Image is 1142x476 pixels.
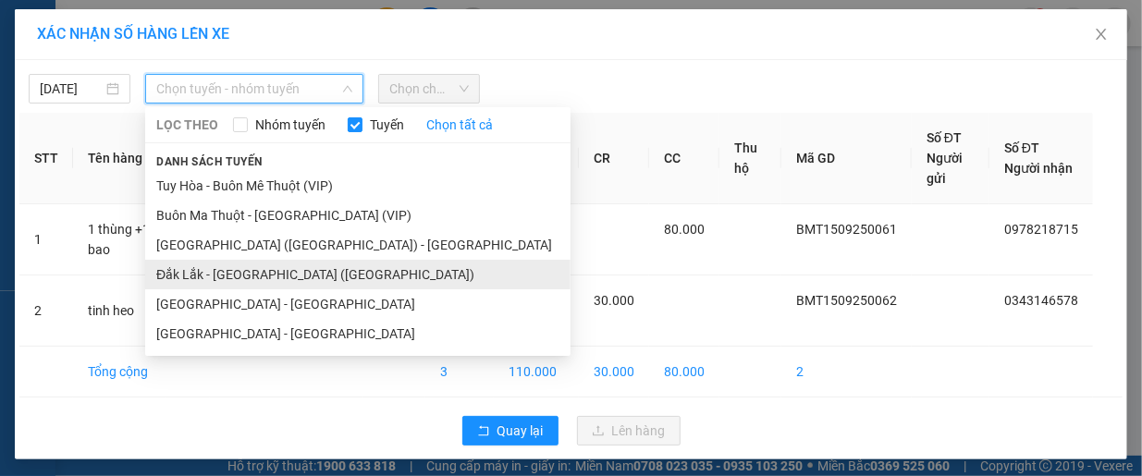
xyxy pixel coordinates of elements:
span: Số ĐT [1004,140,1039,155]
li: Tuy Hòa - Buôn Mê Thuột (VIP) [145,171,571,201]
td: 80.000 [649,347,719,397]
button: Close [1075,9,1127,61]
th: Tên hàng [73,113,166,204]
th: CC [649,113,719,204]
td: Tổng cộng [73,347,166,397]
input: 15/09/2025 [40,79,103,99]
span: 30.000 [594,293,634,308]
span: 0978218715 [1004,222,1078,237]
td: 3 [425,347,494,397]
button: uploadLên hàng [577,416,681,445]
li: [GEOGRAPHIC_DATA] - [GEOGRAPHIC_DATA] [145,319,571,348]
th: Thu hộ [719,113,781,204]
span: down [342,83,353,94]
span: Tuyến [362,115,411,135]
td: 110.000 [494,347,579,397]
th: STT [19,113,73,204]
li: Buôn Ma Thuột - [GEOGRAPHIC_DATA] (VIP) [145,201,571,230]
button: rollbackQuay lại [462,416,559,445]
td: 1 thùng +1 bao [73,204,166,275]
td: 30.000 [579,347,649,397]
span: Chọn chuyến [389,75,469,103]
span: Người gửi [927,151,963,186]
td: 1 [19,204,73,275]
li: Đắk Lắk - [GEOGRAPHIC_DATA] ([GEOGRAPHIC_DATA]) [145,260,571,289]
td: 2 [781,347,912,397]
li: [GEOGRAPHIC_DATA] ([GEOGRAPHIC_DATA]) - [GEOGRAPHIC_DATA] [145,230,571,260]
th: Mã GD [781,113,912,204]
td: 2 [19,275,73,347]
span: Nhóm tuyến [248,115,333,135]
span: 80.000 [664,222,705,237]
span: Số ĐT [927,130,962,145]
a: Chọn tất cả [426,115,493,135]
span: rollback [477,424,490,439]
span: Người nhận [1004,161,1073,176]
span: Chọn tuyến - nhóm tuyến [156,75,352,103]
span: 0343146578 [1004,293,1078,308]
span: Danh sách tuyến [145,153,274,170]
span: XÁC NHẬN SỐ HÀNG LÊN XE [37,25,229,43]
span: BMT1509250061 [796,222,897,237]
th: CR [579,113,649,204]
span: close [1094,27,1109,42]
span: Quay lại [497,421,544,441]
td: tinh heo [73,275,166,347]
span: LỌC THEO [156,115,218,135]
span: BMT1509250062 [796,293,897,308]
li: [GEOGRAPHIC_DATA] - [GEOGRAPHIC_DATA] [145,289,571,319]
